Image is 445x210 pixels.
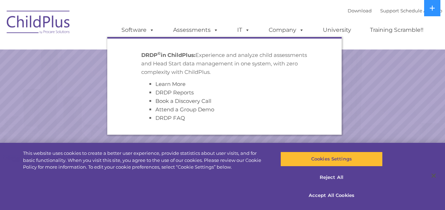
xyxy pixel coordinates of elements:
button: Reject All [280,170,383,185]
button: Close [426,168,441,183]
p: Experience and analyze child assessments and Head Start data management in one system, with zero ... [141,51,308,76]
a: DRDP Reports [155,89,194,96]
a: Learn More [155,81,186,87]
a: Download [348,8,372,13]
button: Cookies Settings [280,152,383,167]
a: DRDP FAQ [155,115,185,121]
a: Schedule A Demo [400,8,442,13]
a: Attend a Group Demo [155,106,214,113]
a: Assessments [166,23,226,37]
a: University [316,23,358,37]
img: ChildPlus by Procare Solutions [3,6,74,41]
a: Software [114,23,161,37]
font: | [348,8,442,13]
a: Learn More [302,133,376,152]
div: This website uses cookies to create a better user experience, provide statistics about user visit... [23,150,267,171]
sup: © [158,51,161,56]
button: Accept All Cookies [280,188,383,203]
a: IT [230,23,257,37]
strong: DRDP in ChildPlus: [141,52,195,58]
a: Training Scramble!! [363,23,430,37]
a: Company [262,23,311,37]
a: Book a Discovery Call [155,98,211,104]
a: Support [380,8,399,13]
